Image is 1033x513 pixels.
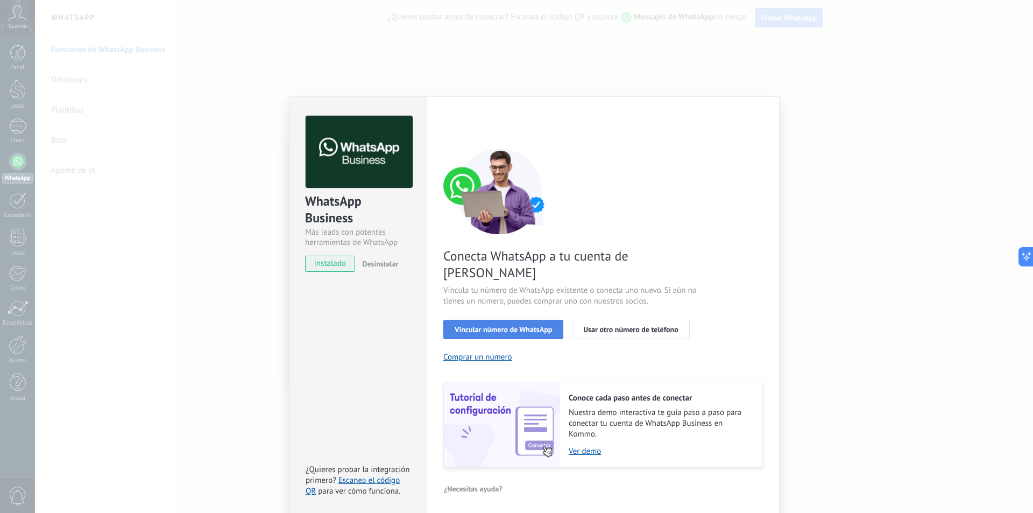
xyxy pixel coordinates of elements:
div: WhatsApp Business [305,193,411,227]
span: ¿Quieres probar la integración primero? [306,465,410,486]
span: ¿Necesitas ayuda? [444,485,503,493]
img: connect number [443,148,556,234]
button: Vincular número de WhatsApp [443,320,563,339]
span: Vincula tu número de WhatsApp existente o conecta uno nuevo. Si aún no tienes un número, puedes c... [443,285,699,307]
div: Más leads con potentes herramientas de WhatsApp [305,227,411,248]
h2: Conoce cada paso antes de conectar [569,393,752,403]
span: Desinstalar [362,259,398,269]
span: instalado [306,256,355,272]
span: Usar otro número de teléfono [583,326,678,333]
a: Ver demo [569,446,752,456]
img: logo_main.png [306,116,413,188]
span: Nuestra demo interactiva te guía paso a paso para conectar tu cuenta de WhatsApp Business en Kommo. [569,407,752,440]
button: ¿Necesitas ayuda? [443,481,503,497]
button: Comprar un número [443,352,512,362]
button: Usar otro número de teléfono [572,320,689,339]
span: para ver cómo funciona. [318,486,400,496]
span: Vincular número de WhatsApp [455,326,552,333]
button: Desinstalar [358,256,398,272]
span: Conecta WhatsApp a tu cuenta de [PERSON_NAME] [443,248,699,281]
a: Escanea el código QR [306,475,400,496]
